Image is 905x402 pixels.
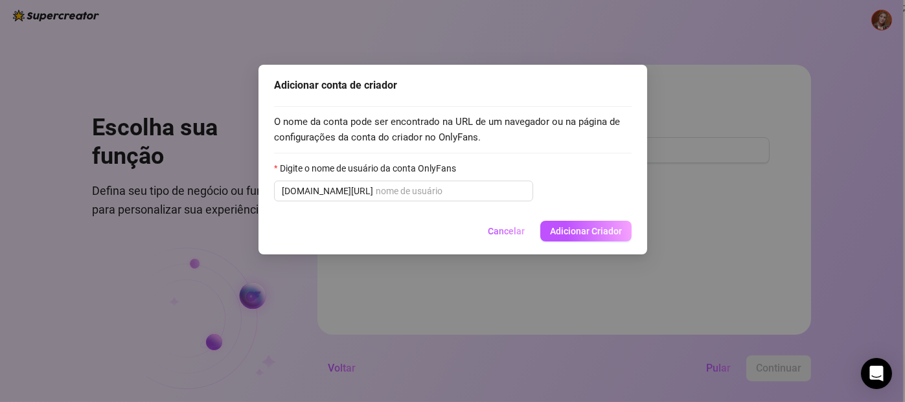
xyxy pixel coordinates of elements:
font: Adicionar Criador [550,226,622,236]
div: Abra o Intercom Messenger [861,358,892,389]
input: Digite o nome de usuário da conta OnlyFans [376,184,525,198]
font: [DOMAIN_NAME][URL] [282,186,373,196]
font: Cancelar [488,226,525,236]
button: Adicionar Criador [540,221,632,241]
font: O nome da conta pode ser encontrado na URL de um navegador ou na página de configurações da conta... [274,116,620,143]
label: Digite o nome de usuário da conta OnlyFans [274,161,464,175]
font: Adicionar conta de criador [274,79,397,91]
font: Digite o nome de usuário da conta OnlyFans [280,163,456,173]
button: Cancelar [477,221,535,241]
